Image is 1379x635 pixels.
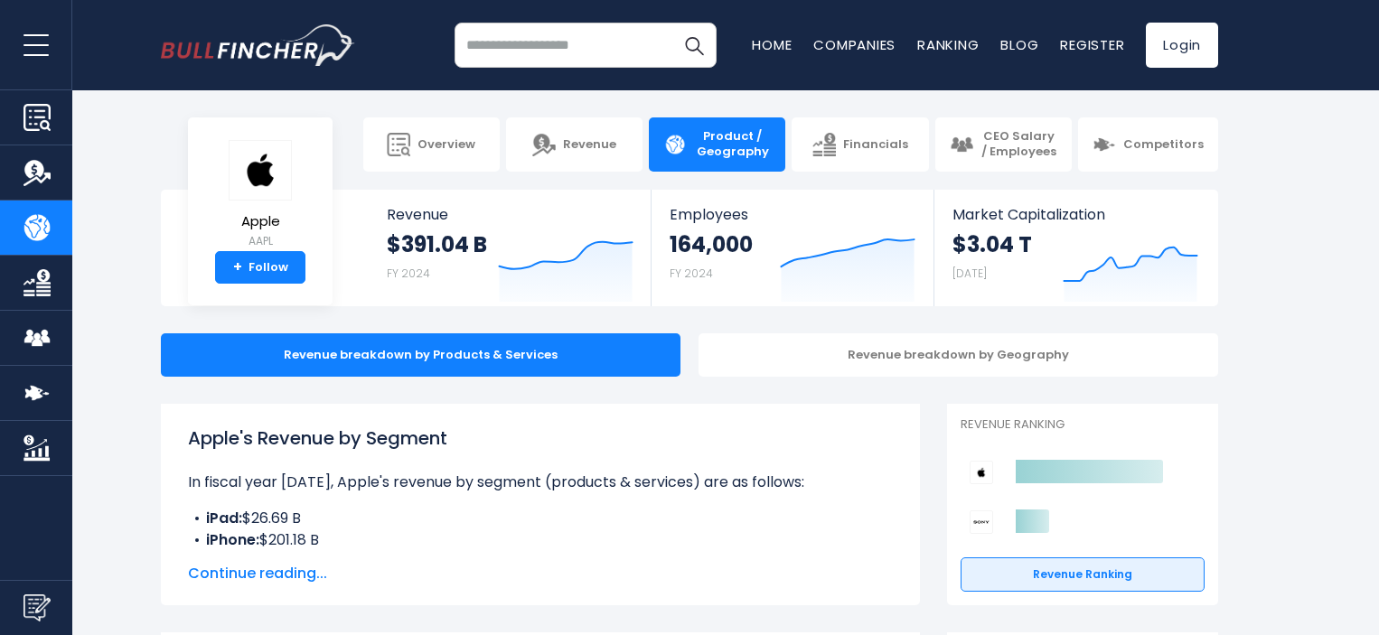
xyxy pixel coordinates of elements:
[843,137,908,153] span: Financials
[670,206,915,223] span: Employees
[952,206,1198,223] span: Market Capitalization
[961,417,1205,433] p: Revenue Ranking
[1060,35,1124,54] a: Register
[387,206,633,223] span: Revenue
[161,24,355,66] a: Go to homepage
[387,230,487,258] strong: $391.04 B
[670,266,713,281] small: FY 2024
[670,230,753,258] strong: 164,000
[1123,137,1204,153] span: Competitors
[387,266,430,281] small: FY 2024
[417,137,475,153] span: Overview
[694,129,771,160] span: Product / Geography
[229,214,292,229] span: Apple
[161,24,355,66] img: bullfincher logo
[188,529,893,551] li: $201.18 B
[980,129,1057,160] span: CEO Salary / Employees
[649,117,785,172] a: Product / Geography
[188,563,893,584] span: Continue reading...
[917,35,979,54] a: Ranking
[699,333,1218,377] div: Revenue breakdown by Geography
[752,35,792,54] a: Home
[215,251,305,284] a: +Follow
[952,230,1032,258] strong: $3.04 T
[970,461,993,484] img: Apple competitors logo
[233,259,242,275] strong: +
[188,472,893,493] p: In fiscal year [DATE], Apple's revenue by segment (products & services) are as follows:
[229,233,292,249] small: AAPL
[563,137,616,153] span: Revenue
[1146,23,1218,68] a: Login
[792,117,928,172] a: Financials
[1078,117,1218,172] a: Competitors
[228,139,293,252] a: Apple AAPL
[652,190,933,306] a: Employees 164,000 FY 2024
[188,425,893,452] h1: Apple's Revenue by Segment
[671,23,717,68] button: Search
[206,508,242,528] b: iPad:
[161,333,680,377] div: Revenue breakdown by Products & Services
[506,117,643,172] a: Revenue
[188,508,893,529] li: $26.69 B
[961,557,1205,592] a: Revenue Ranking
[813,35,896,54] a: Companies
[934,190,1216,306] a: Market Capitalization $3.04 T [DATE]
[369,190,652,306] a: Revenue $391.04 B FY 2024
[363,117,500,172] a: Overview
[1000,35,1038,54] a: Blog
[206,529,259,550] b: iPhone:
[935,117,1072,172] a: CEO Salary / Employees
[970,510,993,534] img: Sony Group Corporation competitors logo
[952,266,987,281] small: [DATE]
